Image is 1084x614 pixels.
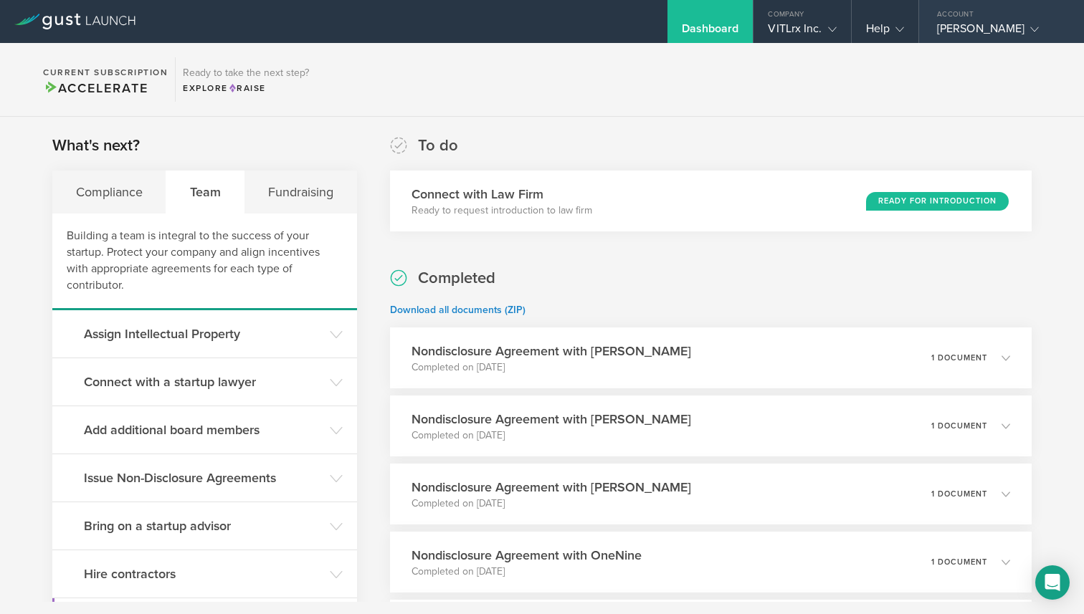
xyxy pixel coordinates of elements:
span: Accelerate [43,80,148,96]
div: Ready to take the next step?ExploreRaise [175,57,316,102]
div: Connect with Law FirmReady to request introduction to law firmReady for Introduction [390,171,1032,231]
h3: Nondisclosure Agreement with OneNine [412,546,642,565]
h3: Bring on a startup advisor [84,517,323,535]
h3: Add additional board members [84,421,323,439]
h3: Hire contractors [84,565,323,583]
div: Open Intercom Messenger [1035,565,1070,600]
div: Team [166,171,244,214]
div: Fundraising [244,171,356,214]
h3: Nondisclosure Agreement with [PERSON_NAME] [412,410,691,428]
h2: Completed [418,268,495,289]
div: [PERSON_NAME] [937,21,1059,43]
div: Help [866,21,904,43]
div: Compliance [52,171,166,214]
h3: Connect with a startup lawyer [84,373,323,391]
h3: Nondisclosure Agreement with [PERSON_NAME] [412,342,691,360]
h3: Ready to take the next step? [183,68,309,78]
h3: Issue Non-Disclosure Agreements [84,469,323,487]
h3: Connect with Law Firm [412,185,592,203]
p: Completed on [DATE] [412,565,642,579]
p: Completed on [DATE] [412,497,691,511]
div: VITLrx Inc. [768,21,836,43]
div: Building a team is integral to the success of your startup. Protect your company and align incent... [52,214,357,310]
p: Completed on [DATE] [412,360,691,375]
span: Raise [228,83,266,93]
p: 1 document [931,490,987,498]
h3: Assign Intellectual Property [84,325,323,343]
p: 1 document [931,422,987,430]
div: Ready for Introduction [866,192,1009,211]
p: Ready to request introduction to law firm [412,203,592,218]
p: 1 document [931,558,987,566]
h3: Nondisclosure Agreement with [PERSON_NAME] [412,478,691,497]
div: Explore [183,82,309,95]
p: 1 document [931,354,987,362]
div: Dashboard [682,21,739,43]
a: Download all documents (ZIP) [390,304,526,316]
h2: What's next? [52,135,140,156]
h2: To do [418,135,458,156]
h2: Current Subscription [43,68,168,77]
p: Completed on [DATE] [412,428,691,443]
